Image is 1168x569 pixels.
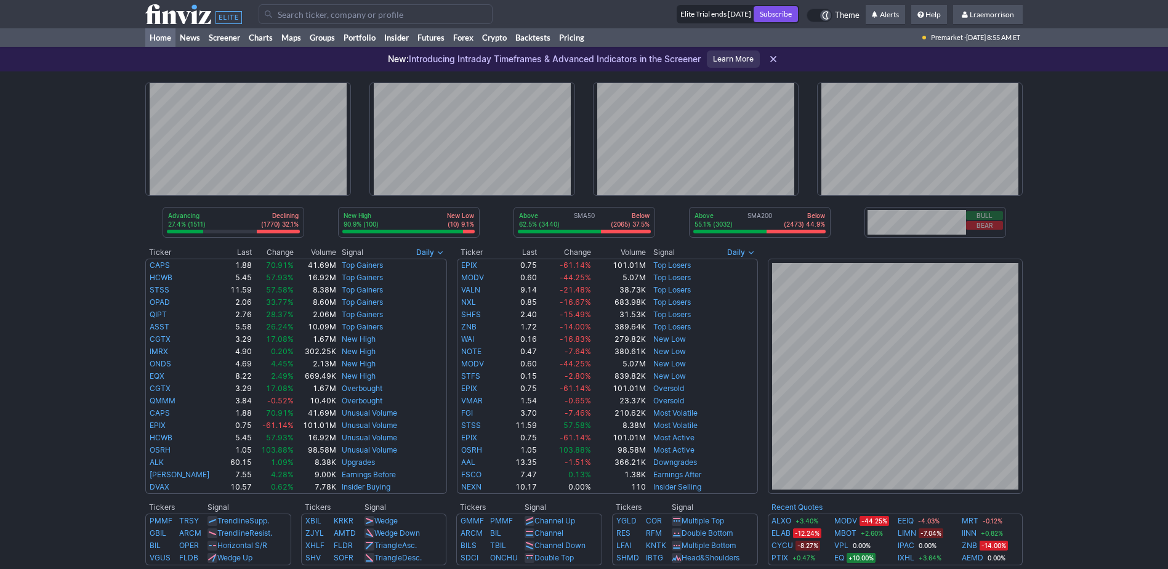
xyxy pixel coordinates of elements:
a: Insider [380,28,413,47]
a: Wedge [374,516,398,525]
td: 8.60M [294,296,337,309]
td: 0.16 [501,333,537,345]
th: Last [501,246,537,259]
a: Most Volatile [653,408,698,418]
a: ELAB [771,527,791,539]
td: 3.29 [225,382,252,395]
a: Home [145,28,175,47]
td: 0.75 [501,382,537,395]
button: Bear [966,221,1003,230]
a: Multiple Top [682,516,724,525]
a: BIL [150,541,161,550]
a: MRT [962,515,978,527]
span: 33.77% [266,297,294,307]
a: Portfolio [339,28,380,47]
a: ASST [150,322,169,331]
a: XBIL [305,516,321,525]
a: Learn More [707,50,760,68]
a: New High [342,334,376,344]
td: 4.69 [225,358,252,370]
span: -61.14% [560,433,591,442]
span: 57.93% [266,433,294,442]
a: Oversold [653,384,684,393]
a: HCWB [150,273,172,282]
a: STFS [461,371,480,381]
a: RES [616,528,630,538]
a: Backtests [511,28,555,47]
a: ONCHU [490,553,518,562]
a: AAL [461,458,475,467]
td: 8.22 [225,370,252,382]
td: 4.90 [225,345,252,358]
a: Top Gainers [342,260,383,270]
th: Last [225,246,252,259]
a: Insider Selling [653,482,701,491]
a: Theme [807,9,860,22]
a: TrendlineResist. [217,528,272,538]
a: BIL [490,528,501,538]
a: Top Losers [653,260,691,270]
a: WAI [461,334,474,344]
a: STSS [461,421,481,430]
td: 0.47 [501,345,537,358]
a: QMMM [150,396,175,405]
th: Volume [294,246,337,259]
a: Wedge Down [374,528,420,538]
a: CGTX [150,384,171,393]
th: Change [538,246,592,259]
a: STSS [150,285,169,294]
td: 41.69M [294,407,337,419]
a: Insider Buying [342,482,390,491]
a: AEMD [962,552,983,564]
a: ALXO [771,515,791,527]
a: Screener [204,28,244,47]
a: Most Active [653,433,695,442]
td: 210.62K [592,407,647,419]
a: VALN [461,285,480,294]
span: 17.08% [266,334,294,344]
a: IBTG [646,553,663,562]
td: 0.60 [501,272,537,284]
a: EPIX [461,260,477,270]
td: 1.54 [501,395,537,407]
span: -2.80% [565,371,591,381]
a: IXHL [898,552,914,564]
a: PMMF [150,516,172,525]
a: ONDS [150,359,171,368]
span: Trendline [217,528,249,538]
td: 3.29 [225,333,252,345]
td: 0.75 [501,259,537,272]
span: -0.65% [565,396,591,405]
a: Double Top [534,553,574,562]
a: Earnings After [653,470,701,479]
a: GMMF [461,516,484,525]
p: (10) 9.1% [447,220,474,228]
a: MODV [834,515,857,527]
a: Top Losers [653,297,691,307]
td: 8.38M [592,419,647,432]
a: Head&Shoulders [682,553,739,562]
a: TrendlineSupp. [217,516,269,525]
a: Subscribe [754,6,798,22]
td: 5.07M [592,358,647,370]
a: Wedge Up [217,553,252,562]
td: 2.06M [294,309,337,321]
td: 0.60 [501,358,537,370]
span: -61.14% [560,260,591,270]
td: 279.82K [592,333,647,345]
td: 1.67M [294,333,337,345]
a: OPAD [150,297,170,307]
a: FLDR [334,541,353,550]
a: Most Active [653,445,695,454]
a: [PERSON_NAME] [150,470,209,479]
td: 2.40 [501,309,537,321]
span: 57.58% [563,421,591,430]
span: -44.25% [560,273,591,282]
span: [DATE] 8:55 AM ET [966,28,1020,47]
a: Horizontal S/R [217,541,267,550]
p: 27.4% (1511) [168,220,206,228]
td: 8.38M [294,284,337,296]
a: VPL [834,539,848,552]
a: OPER [179,541,199,550]
a: Overbought [342,396,382,405]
